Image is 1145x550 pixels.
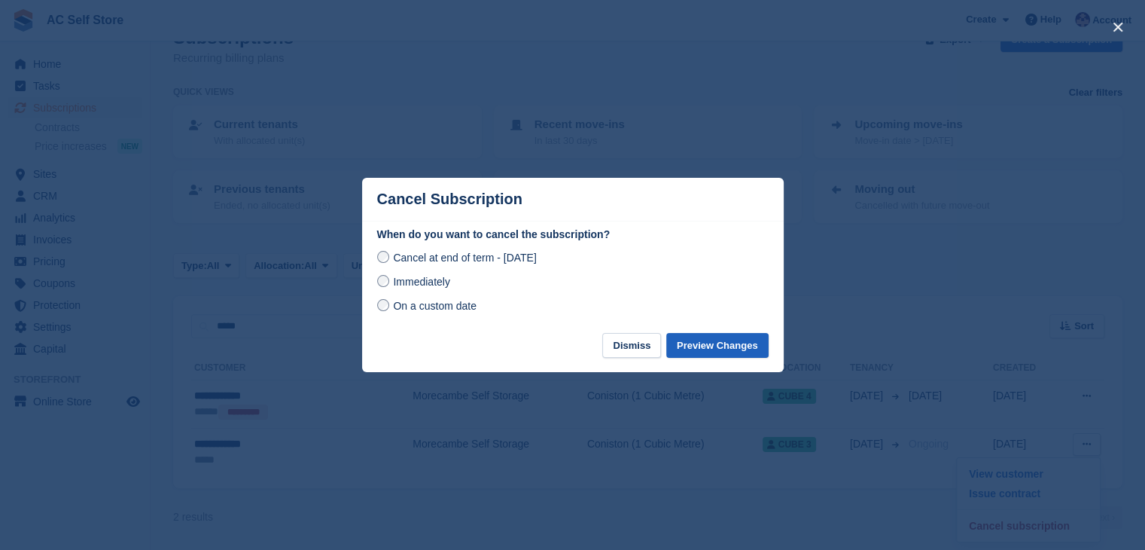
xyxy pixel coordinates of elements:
[377,275,389,287] input: Immediately
[602,333,661,358] button: Dismiss
[377,227,769,243] label: When do you want to cancel the subscription?
[666,333,769,358] button: Preview Changes
[377,191,522,208] p: Cancel Subscription
[393,300,477,312] span: On a custom date
[377,251,389,263] input: Cancel at end of term - [DATE]
[393,276,449,288] span: Immediately
[393,252,536,264] span: Cancel at end of term - [DATE]
[377,299,389,311] input: On a custom date
[1106,15,1130,39] button: close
